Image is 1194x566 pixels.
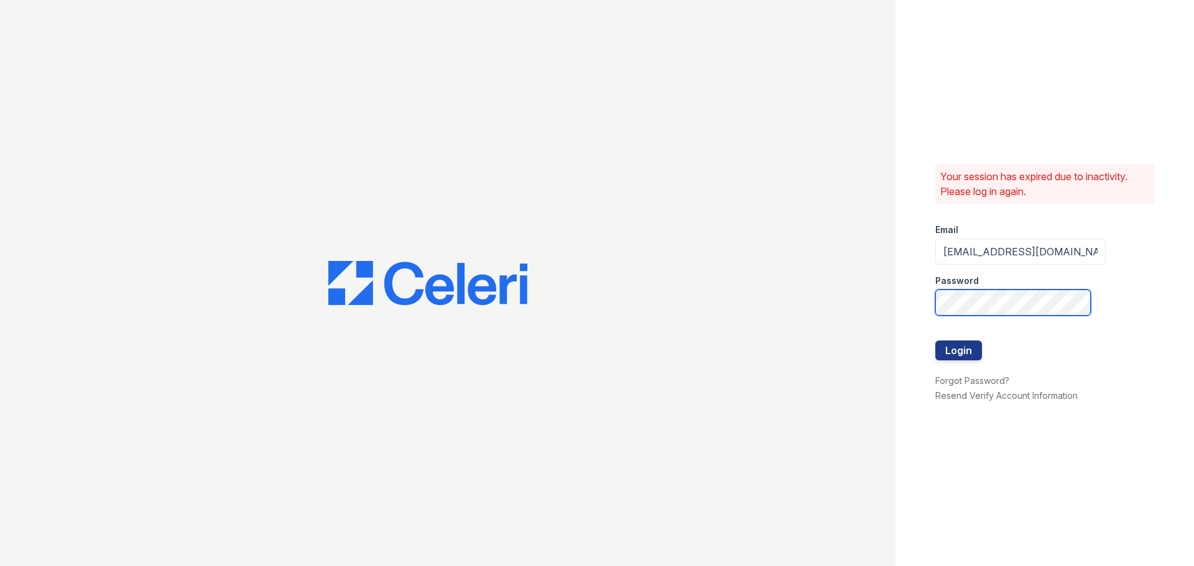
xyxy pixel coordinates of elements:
label: Email [935,224,958,236]
img: CE_Logo_Blue-a8612792a0a2168367f1c8372b55b34899dd931a85d93a1a3d3e32e68fde9ad4.png [328,261,527,306]
button: Login [935,340,982,360]
label: Password [935,275,979,287]
a: Forgot Password? [935,375,1009,386]
a: Resend Verify Account Information [935,390,1078,401]
p: Your session has expired due to inactivity. Please log in again. [940,169,1149,199]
